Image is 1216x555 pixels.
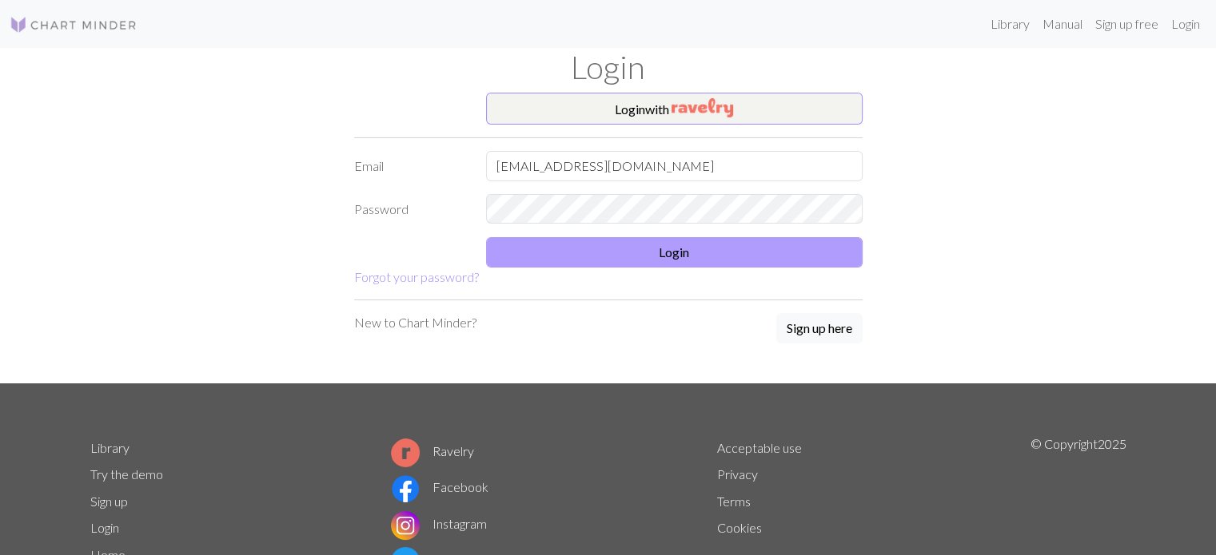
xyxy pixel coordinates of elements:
[717,440,802,455] a: Acceptable use
[391,474,420,503] img: Facebook logo
[354,269,479,284] a: Forgot your password?
[486,237,863,268] button: Login
[354,313,476,332] p: New to Chart Minder?
[776,313,863,343] button: Sign up here
[10,15,138,34] img: Logo
[776,313,863,345] a: Sign up here
[672,98,733,117] img: Ravelry
[345,194,476,224] label: Password
[90,440,130,455] a: Library
[486,93,863,125] button: Loginwith
[391,479,488,494] a: Facebook
[1165,8,1206,40] a: Login
[391,516,487,531] a: Instagram
[81,48,1136,86] h1: Login
[1036,8,1089,40] a: Manual
[391,511,420,540] img: Instagram logo
[391,443,474,458] a: Ravelry
[345,151,476,181] label: Email
[717,494,751,509] a: Terms
[90,520,119,535] a: Login
[90,466,163,482] a: Try the demo
[1089,8,1165,40] a: Sign up free
[391,438,420,467] img: Ravelry logo
[984,8,1036,40] a: Library
[717,466,758,482] a: Privacy
[90,494,128,509] a: Sign up
[717,520,762,535] a: Cookies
